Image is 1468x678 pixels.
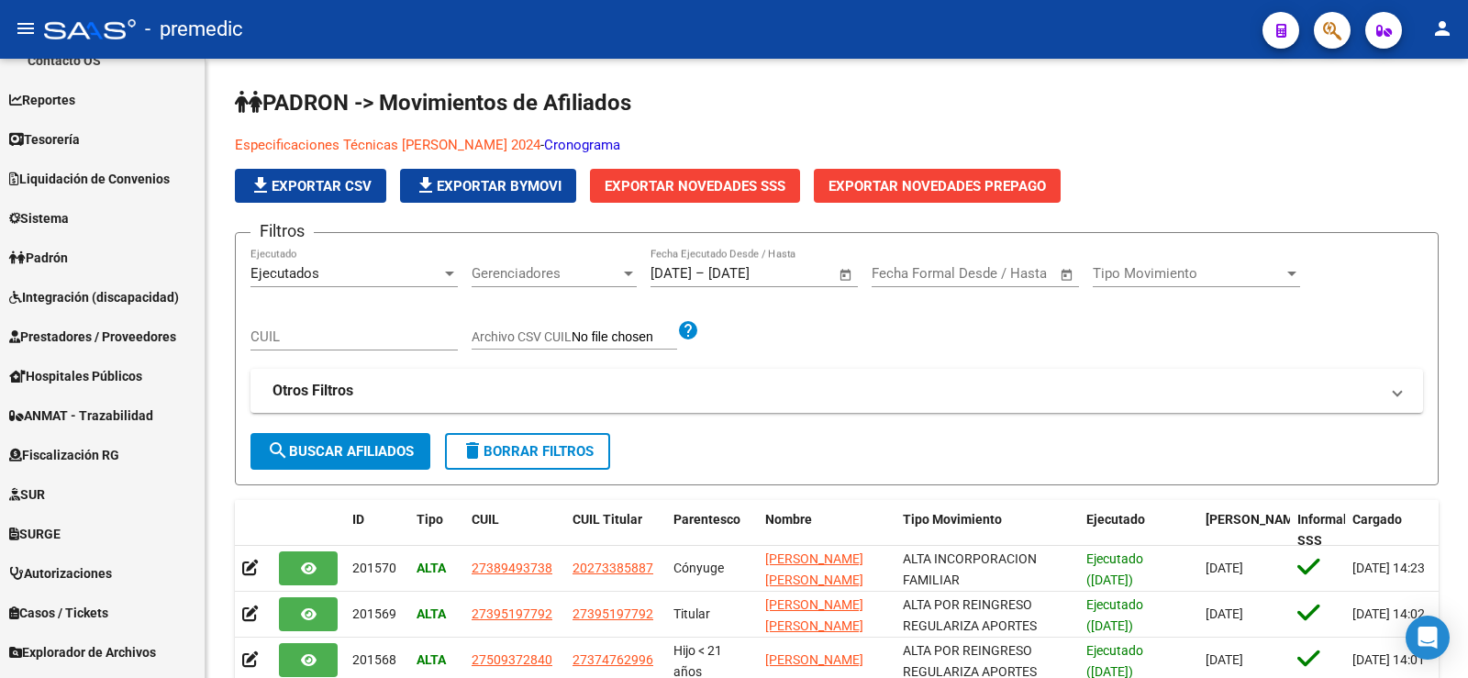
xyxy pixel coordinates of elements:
[267,443,414,460] span: Buscar Afiliados
[145,9,243,50] span: - premedic
[9,484,45,505] span: SUR
[544,137,620,153] a: Cronograma
[472,512,499,527] span: CUIL
[9,642,156,662] span: Explorador de Archivos
[9,366,142,386] span: Hospitales Públicos
[962,265,1051,282] input: Fecha fin
[9,327,176,347] span: Prestadores / Proveedores
[9,603,108,623] span: Casos / Tickets
[903,551,1037,587] span: ALTA INCORPORACION FAMILIAR
[464,500,565,561] datatable-header-cell: CUIL
[814,169,1061,203] button: Exportar Novedades Prepago
[235,135,1439,155] p: -
[472,329,572,344] span: Archivo CSV CUIL
[1206,606,1243,621] span: [DATE]
[235,90,631,116] span: PADRON -> Movimientos de Afiliados
[673,606,710,621] span: Titular
[695,265,705,282] span: –
[272,381,353,401] strong: Otros Filtros
[765,597,863,633] span: [PERSON_NAME] [PERSON_NAME]
[472,606,552,621] span: 27395197792
[15,17,37,39] mat-icon: menu
[400,169,576,203] button: Exportar Bymovi
[765,551,863,587] span: [PERSON_NAME] [PERSON_NAME]
[895,500,1079,561] datatable-header-cell: Tipo Movimiento
[1352,652,1425,667] span: [DATE] 14:01
[1093,265,1284,282] span: Tipo Movimiento
[1079,500,1198,561] datatable-header-cell: Ejecutado
[590,169,800,203] button: Exportar Novedades SSS
[352,606,396,621] span: 201569
[9,287,179,307] span: Integración (discapacidad)
[445,433,610,470] button: Borrar Filtros
[903,512,1002,527] span: Tipo Movimiento
[235,137,540,153] a: Especificaciones Técnicas [PERSON_NAME] 2024
[9,169,170,189] span: Liquidación de Convenios
[765,652,863,667] span: [PERSON_NAME]
[903,597,1037,654] span: ALTA POR REINGRESO REGULARIZA APORTES (AFIP)
[267,439,289,461] mat-icon: search
[9,208,69,228] span: Sistema
[708,265,797,282] input: Fecha fin
[352,512,364,527] span: ID
[1352,561,1425,575] span: [DATE] 14:23
[573,652,653,667] span: 27374762996
[605,178,785,195] span: Exportar Novedades SSS
[1086,551,1143,587] span: Ejecutado ([DATE])
[352,561,396,575] span: 201570
[1057,264,1078,285] button: Open calendar
[1290,500,1345,561] datatable-header-cell: Informable SSS
[250,369,1423,413] mat-expansion-panel-header: Otros Filtros
[673,512,740,527] span: Parentesco
[1406,616,1450,660] div: Open Intercom Messenger
[758,500,895,561] datatable-header-cell: Nombre
[417,652,446,667] strong: ALTA
[666,500,758,561] datatable-header-cell: Parentesco
[9,248,68,268] span: Padrón
[250,218,314,244] h3: Filtros
[565,500,666,561] datatable-header-cell: CUIL Titular
[415,178,562,195] span: Exportar Bymovi
[409,500,464,561] datatable-header-cell: Tipo
[1352,606,1425,621] span: [DATE] 14:02
[250,174,272,196] mat-icon: file_download
[472,652,552,667] span: 27509372840
[872,265,946,282] input: Fecha inicio
[573,512,642,527] span: CUIL Titular
[1086,597,1143,633] span: Ejecutado ([DATE])
[1206,561,1243,575] span: [DATE]
[573,561,653,575] span: 20273385887
[9,129,80,150] span: Tesorería
[1206,652,1243,667] span: [DATE]
[677,319,699,341] mat-icon: help
[417,512,443,527] span: Tipo
[345,500,409,561] datatable-header-cell: ID
[472,561,552,575] span: 27389493738
[415,174,437,196] mat-icon: file_download
[9,563,112,584] span: Autorizaciones
[1206,512,1305,527] span: [PERSON_NAME]
[572,329,677,346] input: Archivo CSV CUIL
[9,406,153,426] span: ANMAT - Trazabilidad
[1086,512,1145,527] span: Ejecutado
[9,445,119,465] span: Fiscalización RG
[472,265,620,282] span: Gerenciadores
[1352,512,1402,527] span: Cargado
[651,265,692,282] input: Fecha inicio
[673,561,724,575] span: Cónyuge
[9,524,61,544] span: SURGE
[836,264,857,285] button: Open calendar
[417,561,446,575] strong: ALTA
[1198,500,1290,561] datatable-header-cell: Fecha Formal
[462,443,594,460] span: Borrar Filtros
[462,439,484,461] mat-icon: delete
[250,265,319,282] span: Ejecutados
[250,178,372,195] span: Exportar CSV
[235,169,386,203] button: Exportar CSV
[352,652,396,667] span: 201568
[1297,512,1362,548] span: Informable SSS
[1431,17,1453,39] mat-icon: person
[417,606,446,621] strong: ALTA
[573,606,653,621] span: 27395197792
[9,90,75,110] span: Reportes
